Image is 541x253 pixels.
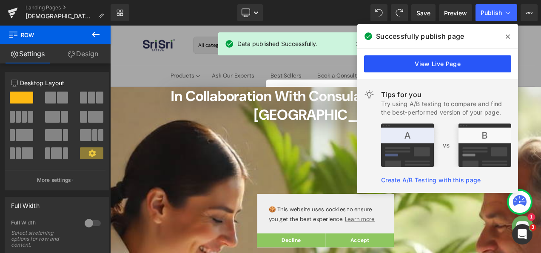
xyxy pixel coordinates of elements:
[521,4,538,21] button: More
[111,4,129,21] a: New Library
[512,224,532,244] iframe: Intercom live chat
[55,44,111,63] a: Design
[381,176,481,184] a: Create A/B Testing with this page
[376,31,464,41] span: Successfully publish page
[11,78,103,87] p: Desktop Layout
[11,197,40,209] div: Full Width
[416,9,430,17] span: Save
[26,4,111,11] a: Landing Pages
[9,26,94,44] span: Row
[391,4,408,21] button: Redo
[37,176,71,184] p: More settings
[364,89,374,100] img: light.svg
[476,4,517,21] button: Publish
[364,55,511,72] a: View Live Page
[381,89,511,100] div: Tips for you
[11,219,76,228] div: Full Width
[73,73,442,118] span: In Collaboration with Consulate General of India [GEOGRAPHIC_DATA]
[5,170,105,190] button: More settings
[11,230,75,248] div: Select stretching options for row and content.
[237,39,318,49] span: Data published Successfully.
[381,124,511,167] img: tip.png
[189,215,325,238] span: 🍪 This website uses cookies to ensure you get the best experience.
[444,9,467,17] span: Preview
[370,4,387,21] button: Undo
[481,9,502,16] span: Publish
[279,225,317,238] a: Learn more
[381,100,511,117] div: Try using A/B testing to compare and find the best-performed version of your page.
[26,13,94,20] span: [DEMOGRAPHIC_DATA] Pulse Diagnosis
[530,224,536,231] span: 3
[439,4,472,21] a: Preview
